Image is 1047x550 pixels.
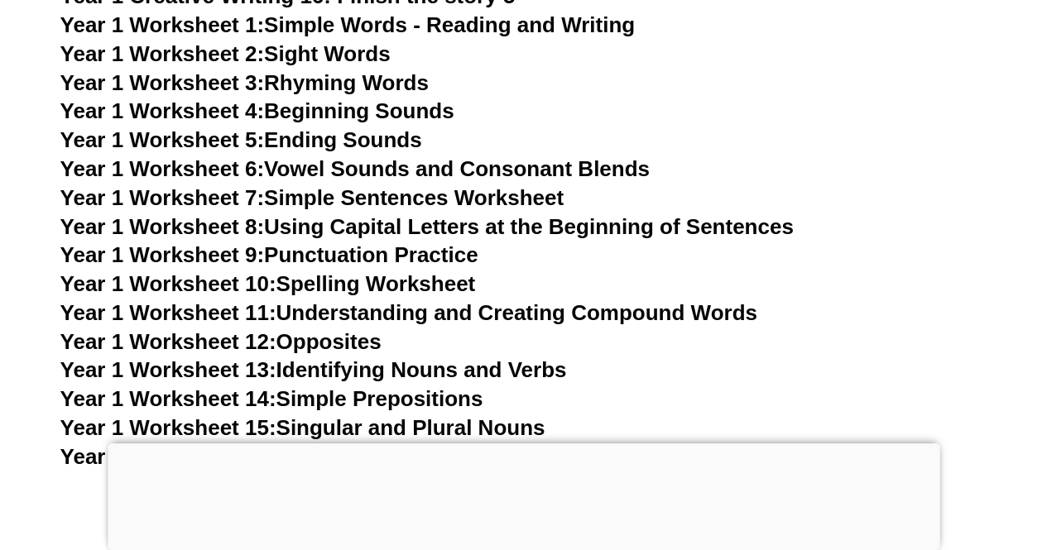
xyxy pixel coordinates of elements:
a: Year 1 Worksheet 8:Using Capital Letters at the Beginning of Sentences [60,214,794,239]
span: Year 1 Worksheet 11: [60,300,276,325]
a: Year 1 Worksheet 13:Identifying Nouns and Verbs [60,357,567,382]
span: Year 1 Worksheet 3: [60,70,265,95]
span: Year 1 Worksheet 9: [60,242,265,267]
a: Year 1 Worksheet 10:Spelling Worksheet [60,271,476,296]
a: Year 1 Worksheet 2:Sight Words [60,41,391,66]
span: Year 1 Worksheet 5: [60,127,265,152]
span: Year 1 Worksheet 10: [60,271,276,296]
a: Year 1 Worksheet 11:Understanding and Creating Compound Words [60,300,757,325]
span: Year 1 Worksheet 8: [60,214,265,239]
span: Year 1 Worksheet 1: [60,12,265,37]
a: Year 1 Worksheet 15:Singular and Plural Nouns [60,415,545,440]
a: Year 1 Worksheet 1:Simple Words - Reading and Writing [60,12,636,37]
a: Year 1 Worksheet 4:Beginning Sounds [60,98,454,123]
a: Year 1 Worksheet 14:Simple Prepositions [60,386,483,411]
span: Year 1 Worksheet 13: [60,357,276,382]
span: Year 1 Worksheet 12: [60,329,276,354]
span: Year 1 Worksheet 4: [60,98,265,123]
a: Year 1 Worksheet 5:Ending Sounds [60,127,422,152]
span: Year 1 Worksheet 14: [60,386,276,411]
span: Year 1 Worksheet 16: [60,444,276,469]
a: Year 1 Worksheet 12:Opposites [60,329,382,354]
span: Year 1 Worksheet 2: [60,41,265,66]
a: Year 1 Worksheet 6:Vowel Sounds and Consonant Blends [60,156,650,181]
a: Year 1 Worksheet 16:Numbers and Words [60,444,487,469]
a: Year 1 Worksheet 9:Punctuation Practice [60,242,478,267]
a: Year 1 Worksheet 7:Simple Sentences Worksheet [60,185,564,210]
iframe: Chat Widget [771,363,1047,550]
span: Year 1 Worksheet 7: [60,185,265,210]
span: Year 1 Worksheet 15: [60,415,276,440]
a: Year 1 Worksheet 3:Rhyming Words [60,70,429,95]
span: Year 1 Worksheet 6: [60,156,265,181]
iframe: Advertisement [108,443,939,546]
